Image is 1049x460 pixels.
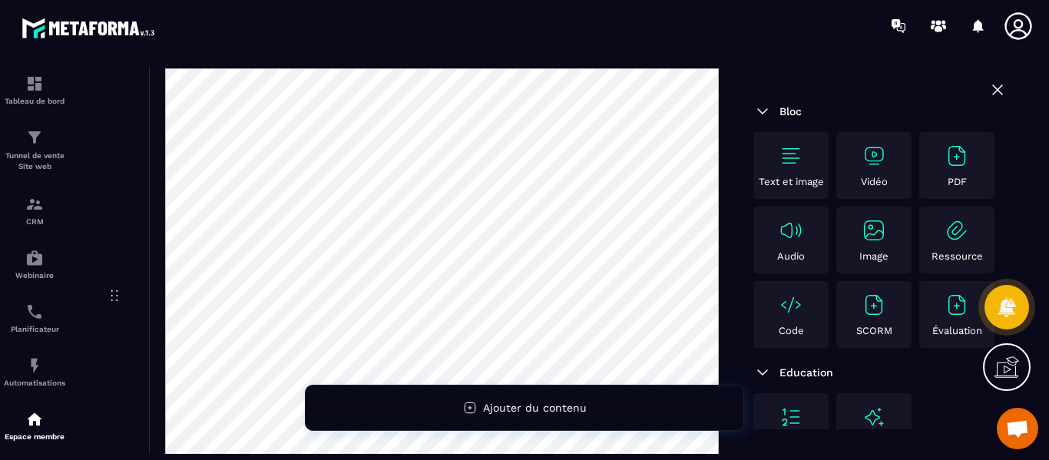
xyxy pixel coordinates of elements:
[4,217,65,226] p: CRM
[779,405,803,429] img: text-image no-wrap
[945,144,969,168] img: text-image no-wrap
[861,176,888,187] p: Vidéo
[25,74,44,93] img: formation
[753,363,772,382] img: arrow-down
[25,128,44,147] img: formation
[759,176,824,187] p: Text et image
[948,176,967,187] p: PDF
[4,151,65,172] p: Tunnel de vente Site web
[4,345,65,399] a: automationsautomationsAutomatisations
[4,379,65,387] p: Automatisations
[22,14,160,42] img: logo
[862,293,886,317] img: text-image no-wrap
[945,293,969,317] img: text-image no-wrap
[4,271,65,280] p: Webinaire
[4,63,65,117] a: formationformationTableau de bord
[25,195,44,213] img: formation
[779,144,803,168] img: text-image no-wrap
[4,237,65,291] a: automationsautomationsWebinaire
[862,405,886,429] img: text-image
[483,402,587,414] span: Ajouter du contenu
[859,250,889,262] p: Image
[932,250,983,262] p: Ressource
[25,249,44,267] img: automations
[862,144,886,168] img: text-image no-wrap
[25,303,44,321] img: scheduler
[4,291,65,345] a: schedulerschedulerPlanificateur
[945,218,969,243] img: text-image no-wrap
[997,408,1038,449] div: Ouvrir le chat
[4,399,65,452] a: automationsautomationsEspace membre
[753,102,772,121] img: arrow-down
[4,184,65,237] a: formationformationCRM
[777,250,805,262] p: Audio
[4,97,65,105] p: Tableau de bord
[779,218,803,243] img: text-image no-wrap
[4,432,65,441] p: Espace membre
[862,218,886,243] img: text-image no-wrap
[4,117,65,184] a: formationformationTunnel de vente Site web
[779,293,803,317] img: text-image no-wrap
[25,410,44,429] img: automations
[856,325,892,336] p: SCORM
[4,325,65,333] p: Planificateur
[779,105,802,117] span: Bloc
[779,366,833,379] span: Education
[25,356,44,375] img: automations
[779,325,804,336] p: Code
[932,325,982,336] p: Évaluation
